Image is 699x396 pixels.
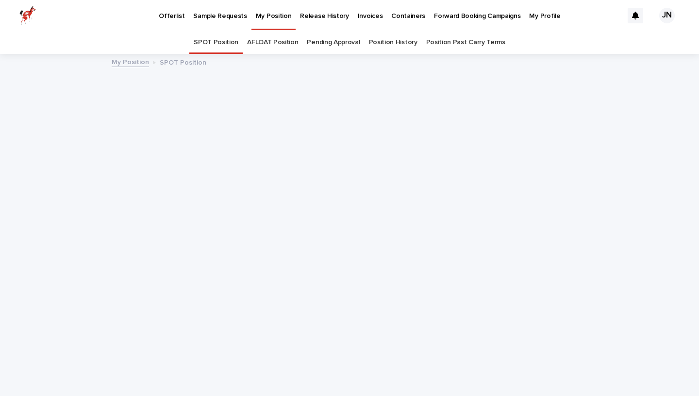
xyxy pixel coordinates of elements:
[307,31,360,54] a: Pending Approval
[194,31,238,54] a: SPOT Position
[19,6,36,25] img: zttTXibQQrCfv9chImQE
[659,8,675,23] div: JN
[112,56,149,67] a: My Position
[369,31,417,54] a: Position History
[160,56,206,67] p: SPOT Position
[426,31,505,54] a: Position Past Carry Terms
[247,31,298,54] a: AFLOAT Position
